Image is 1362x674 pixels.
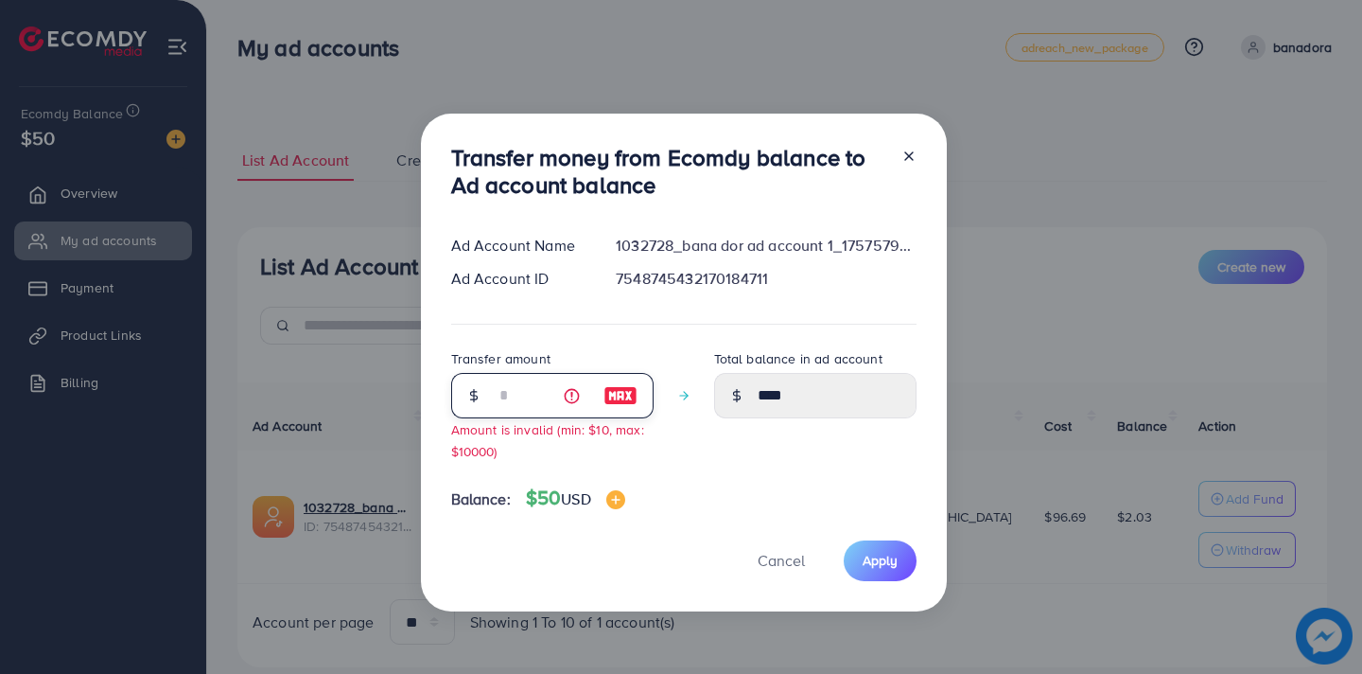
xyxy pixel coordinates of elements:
img: image [606,490,625,509]
h4: $50 [526,487,625,510]
span: USD [561,488,590,509]
span: Balance: [451,488,511,510]
label: Total balance in ad account [714,349,882,368]
button: Cancel [734,541,829,581]
span: Apply [863,551,898,570]
div: 7548745432170184711 [601,268,931,290]
img: image [603,384,637,407]
span: Cancel [758,550,805,571]
label: Transfer amount [451,349,550,368]
div: Ad Account ID [436,268,602,290]
small: Amount is invalid (min: $10, max: $10000) [451,420,644,460]
h3: Transfer money from Ecomdy balance to Ad account balance [451,144,886,199]
div: 1032728_bana dor ad account 1_1757579407255 [601,235,931,257]
button: Apply [844,541,917,581]
div: Ad Account Name [436,235,602,257]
